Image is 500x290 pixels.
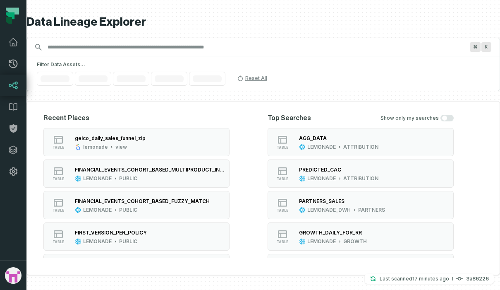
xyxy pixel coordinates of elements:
[466,276,489,281] h4: 3a86226
[380,275,449,283] p: Last scanned
[365,274,494,284] button: Last scanned[DATE] 2:45:32 PM3a86226
[412,275,449,282] relative-time: Sep 24, 2025, 2:45 PM EDT
[470,42,481,52] span: Press ⌘ + K to focus the search bar
[26,15,500,29] h1: Data Lineage Explorer
[481,42,491,52] span: Press ⌘ + K to focus the search bar
[5,267,22,284] img: avatar of gabe-cohen-lmnd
